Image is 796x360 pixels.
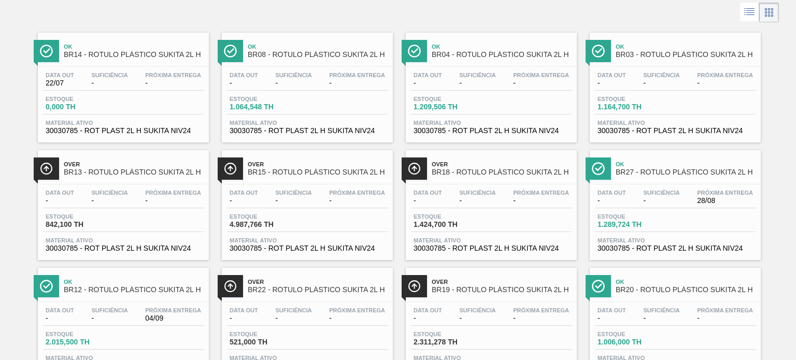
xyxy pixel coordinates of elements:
span: Estoque [46,331,118,337]
span: - [91,79,127,87]
span: BR22 - RÓTULO PLÁSTICO SUKITA 2L H [248,286,388,294]
a: ÍconeOverBR18 - RÓTULO PLÁSTICO SUKITA 2L HData out-Suficiência-Próxima Entrega-Estoque1.424,700 ... [398,142,582,260]
span: - [513,79,569,87]
span: Ok [616,44,756,50]
span: 30030785 - ROT PLAST 2L H SUKITA NIV24 [46,244,201,252]
span: Estoque [598,96,670,102]
span: Suficiência [91,307,127,313]
span: Over [64,161,204,167]
span: - [598,197,626,205]
span: Próxima Entrega [513,307,569,313]
span: Suficiência [91,190,127,196]
span: 1.164,700 TH [598,103,670,111]
span: BR03 - RÓTULO PLÁSTICO SUKITA 2L H [616,51,756,59]
span: - [145,197,201,205]
span: Material ativo [46,237,201,243]
span: Próxima Entrega [329,72,385,78]
span: 2.311,278 TH [414,338,486,346]
a: ÍconeOkBR14 - RÓTULO PLÁSTICO SUKITA 2L HData out22/07Suficiência-Próxima Entrega-Estoque0,000 TH... [30,25,214,142]
span: Próxima Entrega [329,307,385,313]
span: Suficiência [459,307,495,313]
span: - [643,197,679,205]
span: 1.006,000 TH [598,338,670,346]
img: Ícone [408,280,421,293]
span: - [46,314,74,322]
span: 4.987,766 TH [230,221,302,228]
span: Material ativo [230,237,385,243]
span: Ok [616,161,756,167]
span: Suficiência [643,72,679,78]
img: Ícone [224,162,237,175]
span: 30030785 - ROT PLAST 2L H SUKITA NIV24 [598,127,753,135]
span: Data out [414,72,442,78]
span: Material ativo [598,237,753,243]
span: 1.424,700 TH [414,221,486,228]
span: Estoque [598,213,670,220]
span: Próxima Entrega [697,72,753,78]
span: 30030785 - ROT PLAST 2L H SUKITA NIV24 [598,244,753,252]
span: Suficiência [275,190,311,196]
span: - [230,197,258,205]
span: - [598,314,626,322]
span: Ok [616,279,756,285]
span: Próxima Entrega [329,190,385,196]
span: Estoque [46,96,118,102]
span: Próxima Entrega [513,190,569,196]
span: Over [432,161,572,167]
span: - [275,314,311,322]
span: BR18 - RÓTULO PLÁSTICO SUKITA 2L H [432,168,572,176]
a: ÍconeOverBR13 - RÓTULO PLÁSTICO SUKITA 2L HData out-Suficiência-Próxima Entrega-Estoque842,100 TH... [30,142,214,260]
span: BR08 - RÓTULO PLÁSTICO SUKITA 2L H [248,51,388,59]
span: - [513,314,569,322]
span: - [643,314,679,322]
span: Próxima Entrega [145,307,201,313]
span: - [414,79,442,87]
span: Data out [46,307,74,313]
span: Data out [414,307,442,313]
img: Ícone [224,280,237,293]
div: Visão em Lista [740,3,759,22]
span: Estoque [230,331,302,337]
span: Ok [64,279,204,285]
span: - [513,197,569,205]
span: Suficiência [459,190,495,196]
span: 30030785 - ROT PLAST 2L H SUKITA NIV24 [414,127,569,135]
span: Próxima Entrega [697,190,753,196]
span: BR15 - RÓTULO PLÁSTICO SUKITA 2L H [248,168,388,176]
span: - [329,79,385,87]
span: - [598,79,626,87]
img: Ícone [592,162,605,175]
span: 2.015,500 TH [46,338,118,346]
span: 22/07 [46,79,74,87]
span: Ok [432,44,572,50]
span: 30030785 - ROT PLAST 2L H SUKITA NIV24 [414,244,569,252]
img: Ícone [408,45,421,57]
span: Material ativo [598,120,753,126]
span: - [643,79,679,87]
span: - [275,79,311,87]
span: - [459,314,495,322]
span: BR13 - RÓTULO PLÁSTICO SUKITA 2L H [64,168,204,176]
span: - [697,79,753,87]
span: - [329,314,385,322]
span: Suficiência [91,72,127,78]
span: 30030785 - ROT PLAST 2L H SUKITA NIV24 [46,127,201,135]
span: - [91,197,127,205]
span: - [46,197,74,205]
span: Suficiência [275,307,311,313]
span: Material ativo [230,120,385,126]
span: Estoque [414,213,486,220]
span: Suficiência [275,72,311,78]
img: Ícone [224,45,237,57]
a: ÍconeOkBR03 - RÓTULO PLÁSTICO SUKITA 2L HData out-Suficiência-Próxima Entrega-Estoque1.164,700 TH... [582,25,766,142]
span: Suficiência [643,307,679,313]
span: Estoque [414,331,486,337]
span: Data out [598,72,626,78]
span: 842,100 TH [46,221,118,228]
span: Data out [598,307,626,313]
span: 1.289,724 TH [598,221,670,228]
span: Suficiência [459,72,495,78]
span: Estoque [230,213,302,220]
span: Estoque [46,213,118,220]
span: Data out [46,190,74,196]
